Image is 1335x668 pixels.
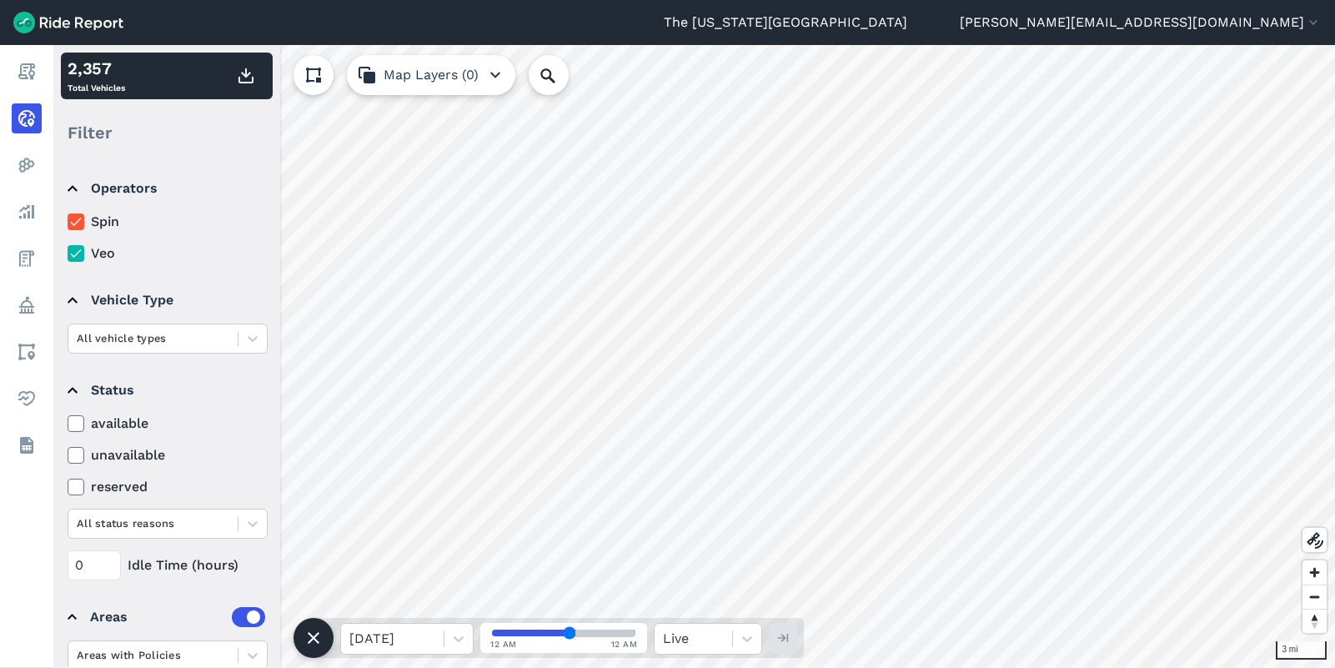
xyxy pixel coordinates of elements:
img: Ride Report [13,12,123,33]
summary: Vehicle Type [68,277,265,324]
summary: Areas [68,594,265,640]
span: 12 AM [611,638,638,650]
label: Veo [68,244,268,264]
div: Idle Time (hours) [68,550,268,580]
summary: Status [68,367,265,414]
a: Policy [12,290,42,320]
div: 3 mi [1276,641,1327,660]
a: The [US_STATE][GEOGRAPHIC_DATA] [664,13,907,33]
label: reserved [68,477,268,497]
a: Report [12,57,42,87]
button: Zoom in [1302,560,1327,585]
button: [PERSON_NAME][EMAIL_ADDRESS][DOMAIN_NAME] [960,13,1322,33]
summary: Operators [68,165,265,212]
canvas: Map [53,45,1335,668]
label: unavailable [68,445,268,465]
label: available [68,414,268,434]
a: Analyze [12,197,42,227]
a: Areas [12,337,42,367]
a: Datasets [12,430,42,460]
button: Zoom out [1302,585,1327,609]
a: Health [12,384,42,414]
input: Search Location or Vehicles [529,55,595,95]
div: Areas [90,607,265,627]
button: Reset bearing to north [1302,609,1327,633]
a: Fees [12,244,42,274]
span: 12 AM [490,638,517,650]
div: 2,357 [68,56,125,81]
a: Realtime [12,103,42,133]
button: Map Layers (0) [347,55,515,95]
div: Filter [61,107,273,158]
div: Total Vehicles [68,56,125,96]
label: Spin [68,212,268,232]
a: Heatmaps [12,150,42,180]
